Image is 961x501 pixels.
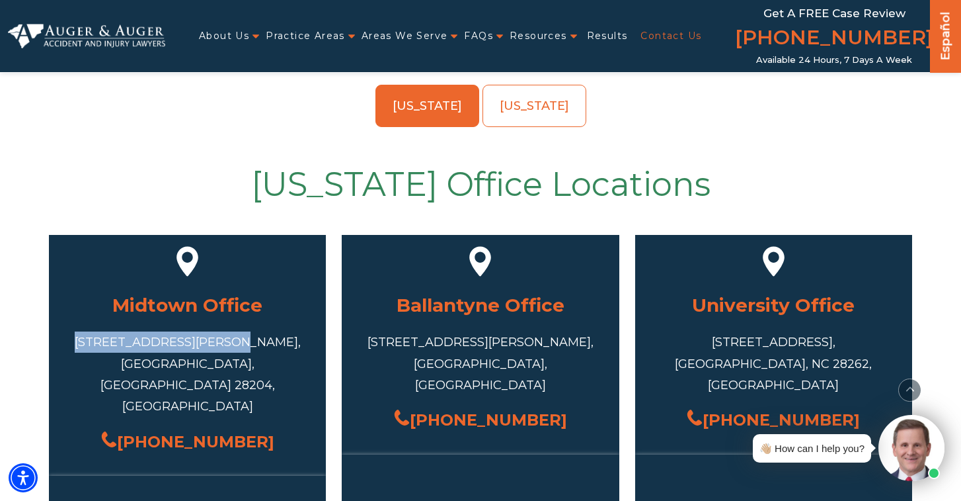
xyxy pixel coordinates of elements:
a: [US_STATE] [482,85,586,127]
h3: Midtown Office [69,289,306,322]
a: Areas We Serve [362,23,448,50]
a: Contact Us [640,23,701,50]
a: [PHONE_NUMBER] [101,428,274,456]
a: Practice Areas [266,23,345,50]
img: Intaker widget Avatar [878,415,944,481]
a: [PHONE_NUMBER] [394,406,567,434]
div: [STREET_ADDRESS], [GEOGRAPHIC_DATA], NC 28262, [GEOGRAPHIC_DATA] [655,332,892,396]
a: [US_STATE] [375,85,479,127]
img: Auger & Auger Accident and Injury Lawyers Logo [8,24,165,48]
a: Resources [510,23,567,50]
a: Results [587,23,628,50]
div: [STREET_ADDRESS][PERSON_NAME], [GEOGRAPHIC_DATA], [GEOGRAPHIC_DATA] [362,332,599,396]
button: scroll to up [898,379,921,402]
h3: University Office [655,289,892,322]
span: Available 24 Hours, 7 Days a Week [756,55,912,66]
h3: Ballantyne Office [362,289,599,322]
div: Accessibility Menu [9,463,38,492]
h2: [US_STATE] Office Locations [49,161,912,208]
div: 👋🏼 How can I help you? [759,439,865,457]
span: Get a FREE Case Review [763,7,905,20]
a: [PHONE_NUMBER] [735,23,933,55]
a: FAQs [464,23,493,50]
a: [PHONE_NUMBER] [687,406,860,434]
div: [STREET_ADDRESS][PERSON_NAME], [GEOGRAPHIC_DATA], [GEOGRAPHIC_DATA] 28204, [GEOGRAPHIC_DATA] [69,332,306,418]
a: About Us [199,23,249,50]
